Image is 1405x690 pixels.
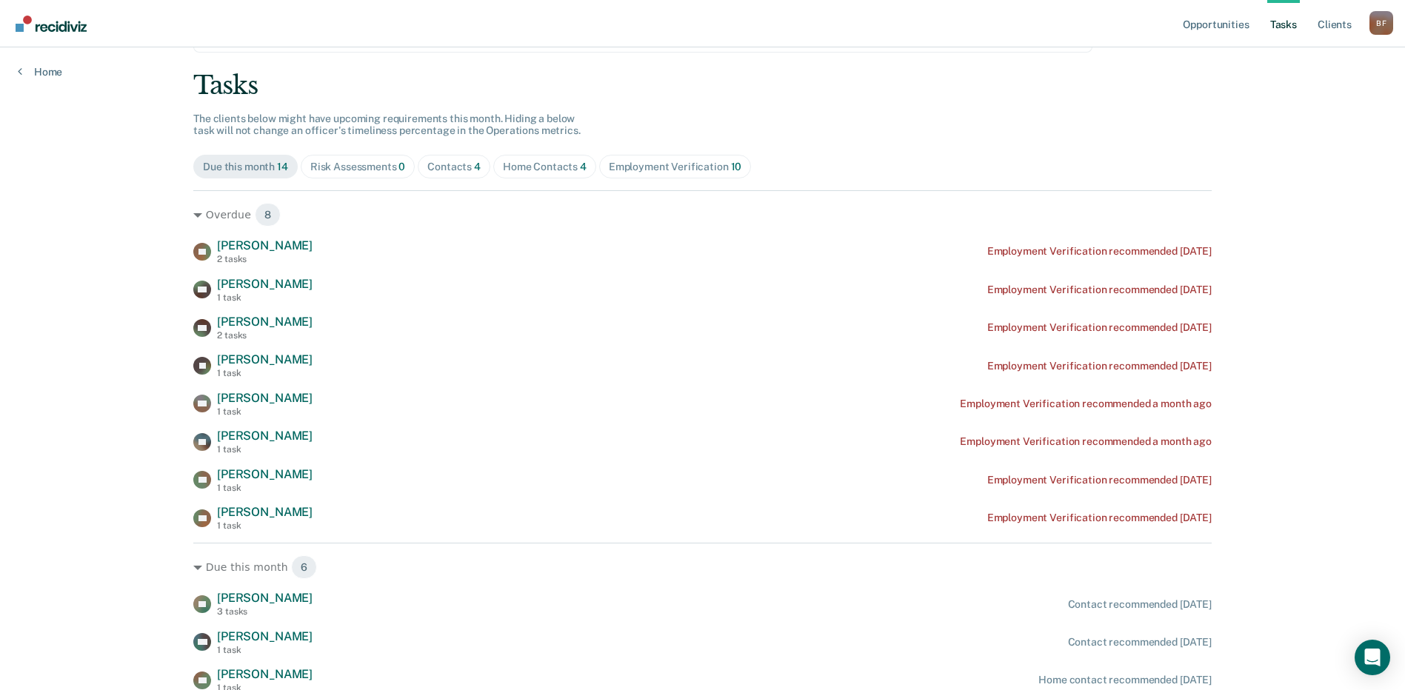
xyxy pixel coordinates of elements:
span: 0 [398,161,405,172]
div: Contacts [427,161,481,173]
div: Employment Verification recommended [DATE] [987,474,1212,486]
div: 1 task [217,406,313,417]
span: 8 [255,203,281,227]
div: Employment Verification recommended a month ago [960,435,1211,448]
span: 6 [291,555,317,579]
div: 1 task [217,483,313,493]
div: Tasks [193,70,1212,101]
div: Due this month [203,161,288,173]
span: 14 [277,161,288,172]
div: Employment Verification recommended [DATE] [987,245,1212,258]
div: 1 task [217,292,313,303]
span: [PERSON_NAME] [217,315,313,329]
div: Employment Verification recommended [DATE] [987,284,1212,296]
div: 1 task [217,444,313,455]
div: 1 task [217,368,313,378]
div: Employment Verification recommended a month ago [960,398,1211,410]
a: Home [18,65,62,78]
div: Home Contacts [503,161,587,173]
div: Employment Verification recommended [DATE] [987,360,1212,372]
div: Contact recommended [DATE] [1068,598,1212,611]
span: [PERSON_NAME] [217,629,313,643]
span: [PERSON_NAME] [217,667,313,681]
div: 3 tasks [217,606,313,617]
span: [PERSON_NAME] [217,429,313,443]
span: 4 [474,161,481,172]
div: B F [1369,11,1393,35]
button: Profile dropdown button [1369,11,1393,35]
span: The clients below might have upcoming requirements this month. Hiding a below task will not chang... [193,113,581,137]
img: Recidiviz [16,16,87,32]
span: 10 [731,161,742,172]
span: [PERSON_NAME] [217,467,313,481]
div: Overdue 8 [193,203,1212,227]
div: Employment Verification recommended [DATE] [987,512,1212,524]
span: [PERSON_NAME] [217,505,313,519]
div: 2 tasks [217,254,313,264]
span: [PERSON_NAME] [217,238,313,252]
span: [PERSON_NAME] [217,277,313,291]
div: Employment Verification [609,161,741,173]
span: [PERSON_NAME] [217,352,313,366]
div: Employment Verification recommended [DATE] [987,321,1212,334]
div: Home contact recommended [DATE] [1038,674,1212,686]
div: 2 tasks [217,330,313,341]
div: 1 task [217,520,313,531]
div: 1 task [217,645,313,655]
span: [PERSON_NAME] [217,591,313,605]
span: 4 [580,161,587,172]
div: Open Intercom Messenger [1355,640,1390,675]
div: Risk Assessments [310,161,406,173]
div: Due this month 6 [193,555,1212,579]
div: Contact recommended [DATE] [1068,636,1212,649]
span: [PERSON_NAME] [217,391,313,405]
